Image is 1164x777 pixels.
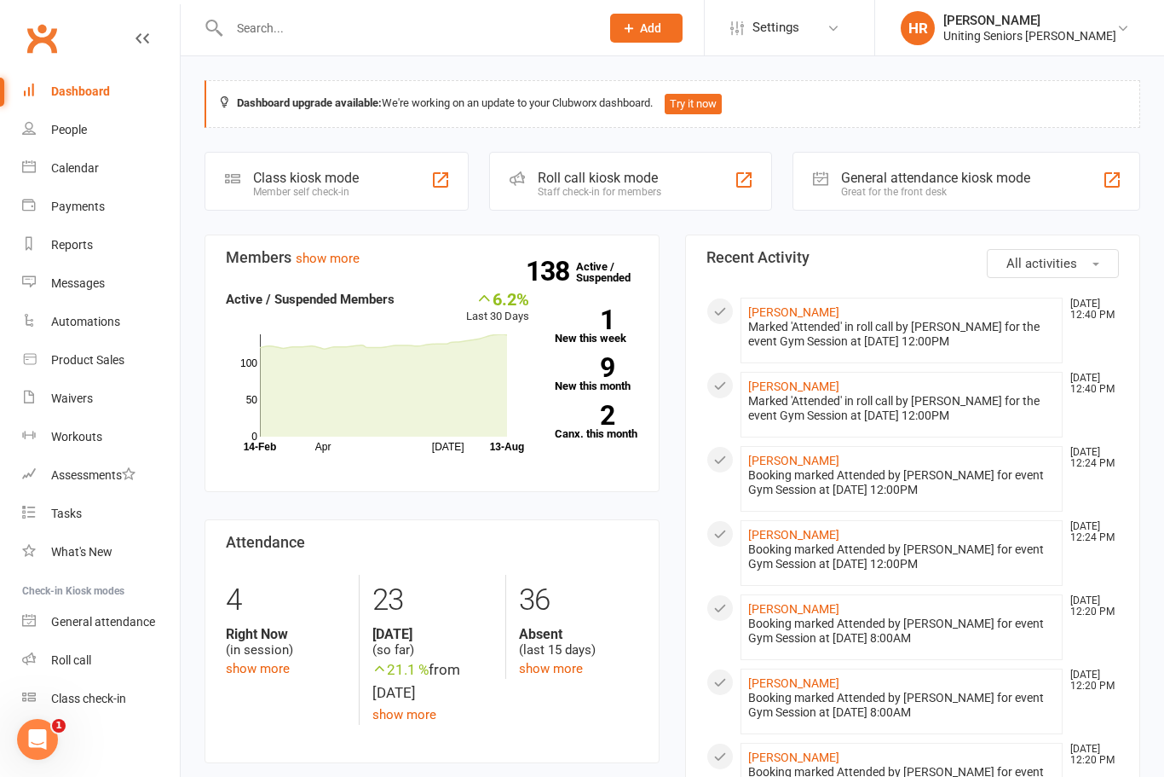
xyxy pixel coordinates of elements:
div: 23 [372,575,492,626]
a: [PERSON_NAME] [748,305,839,319]
strong: Absent [519,626,638,642]
a: Payments [22,188,180,226]
div: Marked 'Attended' in roll call by [PERSON_NAME] for the event Gym Session at [DATE] 12:00PM [748,394,1055,423]
a: show more [372,707,436,722]
div: Uniting Seniors [PERSON_NAME] [943,28,1116,43]
a: [PERSON_NAME] [748,602,839,616]
input: Search... [224,16,588,40]
time: [DATE] 12:20 PM [1062,744,1118,766]
span: 1 [52,719,66,733]
div: People [51,123,87,136]
a: Calendar [22,149,180,188]
div: Assessments [51,468,135,482]
span: Settings [752,9,799,47]
a: Product Sales [22,341,180,380]
a: Tasks [22,495,180,533]
div: Last 30 Days [466,289,529,326]
a: Dashboard [22,72,180,111]
div: We're working on an update to your Clubworx dashboard. [205,80,1140,128]
button: Add [610,14,683,43]
iframe: Intercom live chat [17,719,58,760]
div: Dashboard [51,84,110,98]
a: [PERSON_NAME] [748,751,839,764]
a: [PERSON_NAME] [748,454,839,467]
div: Staff check-in for members [538,186,661,198]
div: Workouts [51,430,102,444]
a: General attendance kiosk mode [22,603,180,641]
a: Roll call [22,641,180,680]
span: All activities [1006,256,1077,271]
div: (so far) [372,626,492,658]
a: Reports [22,226,180,264]
a: 1New this week [555,310,639,344]
a: Automations [22,303,180,341]
a: 138Active / Suspended [576,248,651,296]
div: General attendance kiosk mode [841,170,1030,186]
a: show more [296,251,360,266]
span: Add [640,21,661,35]
a: Waivers [22,380,180,418]
a: 9New this month [555,357,639,391]
div: Calendar [51,161,99,175]
div: 36 [519,575,638,626]
div: from [DATE] [372,658,492,705]
strong: Right Now [226,626,346,642]
a: show more [226,661,290,676]
strong: 138 [526,258,576,284]
a: [PERSON_NAME] [748,380,839,393]
button: Try it now [665,94,722,114]
div: Waivers [51,391,93,405]
div: [PERSON_NAME] [943,13,1116,28]
a: Class kiosk mode [22,680,180,718]
div: (in session) [226,626,346,658]
time: [DATE] 12:20 PM [1062,670,1118,692]
div: Payments [51,200,105,213]
time: [DATE] 12:24 PM [1062,447,1118,469]
a: Workouts [22,418,180,456]
div: (last 15 days) [519,626,638,658]
div: Roll call kiosk mode [538,170,661,186]
div: Booking marked Attended by [PERSON_NAME] for event Gym Session at [DATE] 8:00AM [748,617,1055,646]
div: 6.2% [466,289,529,308]
strong: 1 [555,307,614,333]
div: Great for the front desk [841,186,1030,198]
strong: Active / Suspended Members [226,292,395,307]
div: Class kiosk mode [253,170,359,186]
time: [DATE] 12:40 PM [1062,373,1118,395]
time: [DATE] 12:20 PM [1062,595,1118,618]
a: What's New [22,533,180,571]
div: Messages [51,276,105,290]
a: Assessments [22,456,180,495]
a: [PERSON_NAME] [748,676,839,690]
h3: Recent Activity [706,249,1119,266]
div: HR [901,11,935,45]
h3: Members [226,249,638,266]
div: Product Sales [51,353,124,367]
div: Booking marked Attended by [PERSON_NAME] for event Gym Session at [DATE] 12:00PM [748,542,1055,571]
div: Member self check-in [253,186,359,198]
time: [DATE] 12:24 PM [1062,521,1118,543]
a: 2Canx. this month [555,405,639,439]
div: Class check-in [51,692,126,705]
a: show more [519,661,583,676]
strong: Dashboard upgrade available: [237,96,382,109]
strong: 2 [555,403,614,428]
strong: 9 [555,355,614,380]
strong: [DATE] [372,626,492,642]
a: [PERSON_NAME] [748,528,839,542]
a: Clubworx [20,17,63,60]
div: Reports [51,238,93,252]
div: Tasks [51,507,82,520]
a: Messages [22,264,180,303]
h3: Attendance [226,534,638,551]
div: 4 [226,575,346,626]
div: Marked 'Attended' in roll call by [PERSON_NAME] for the event Gym Session at [DATE] 12:00PM [748,320,1055,349]
div: Roll call [51,653,91,667]
div: What's New [51,545,112,559]
div: General attendance [51,615,155,629]
time: [DATE] 12:40 PM [1062,299,1118,321]
div: Booking marked Attended by [PERSON_NAME] for event Gym Session at [DATE] 8:00AM [748,691,1055,720]
div: Automations [51,315,120,328]
span: 21.1 % [372,661,429,678]
a: People [22,111,180,149]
